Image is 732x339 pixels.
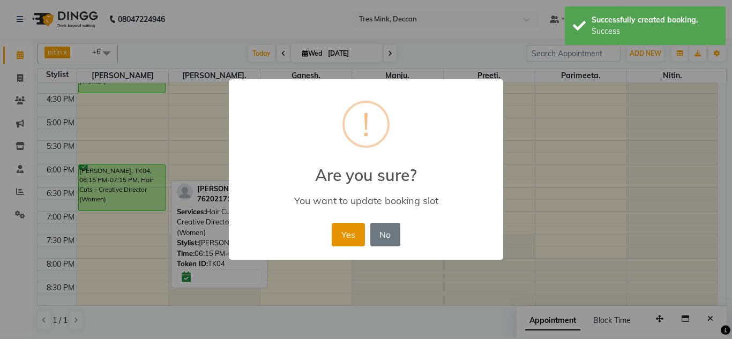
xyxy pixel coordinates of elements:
button: Yes [332,223,364,246]
div: Success [592,26,718,37]
div: You want to update booking slot [244,194,488,207]
div: ! [362,103,370,146]
h2: Are you sure? [229,153,503,185]
div: Successfully created booking. [592,14,718,26]
button: No [370,223,400,246]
